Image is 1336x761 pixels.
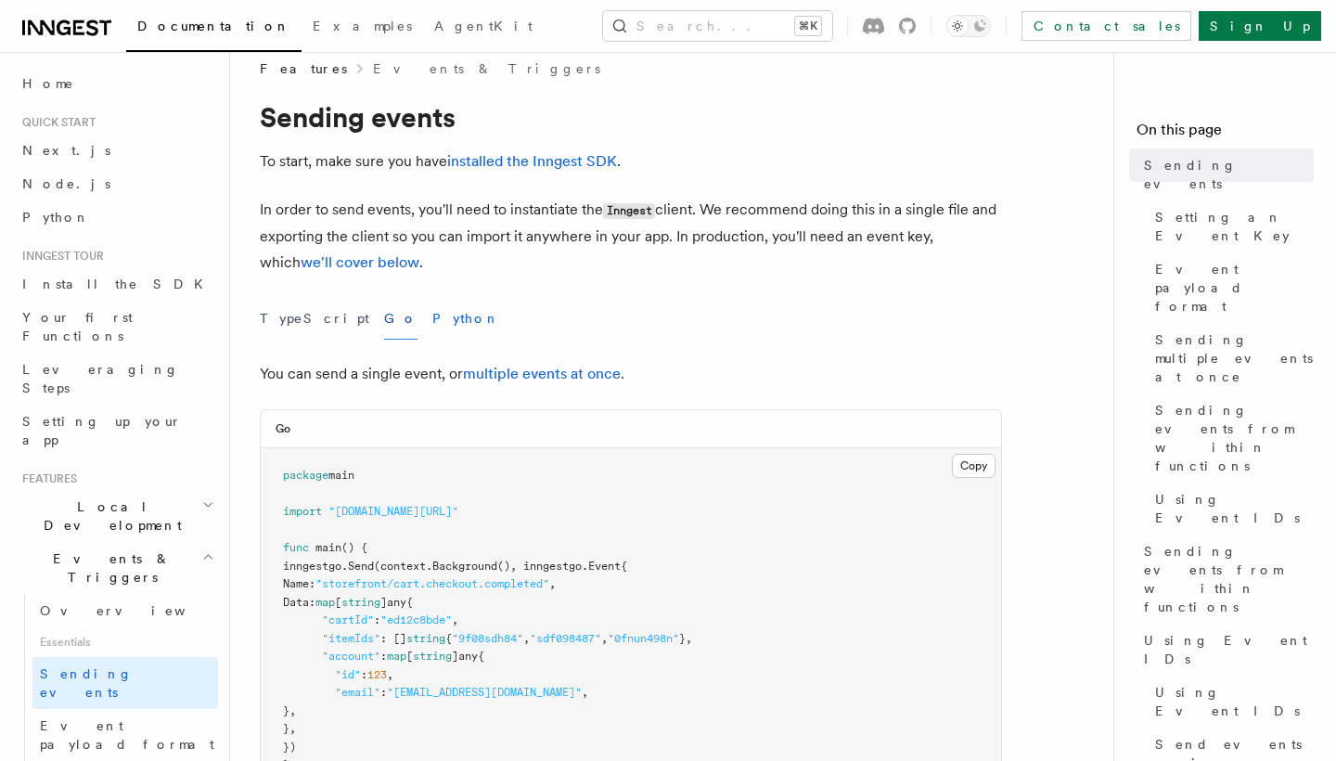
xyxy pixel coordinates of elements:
[15,353,218,405] a: Leveraging Steps
[530,632,601,645] span: "sdf098487"
[322,650,380,663] span: "account"
[452,613,458,626] span: ,
[283,704,296,717] span: },
[361,668,367,681] span: :
[549,577,556,590] span: ,
[322,632,380,645] span: "itemIds"
[283,741,296,754] span: })
[313,19,412,33] span: Examples
[1144,631,1314,668] span: Using Event IDs
[22,310,133,343] span: Your first Functions
[283,722,296,735] span: },
[15,134,218,167] a: Next.js
[1148,200,1314,252] a: Setting an Event Key
[315,596,335,609] span: map
[1137,148,1314,200] a: Sending events
[1148,323,1314,393] a: Sending multiple events at once
[452,632,523,645] span: "9f08sdh84"
[452,650,484,663] span: ]any{
[432,560,497,573] span: Background
[603,203,655,219] code: Inngest
[22,143,110,158] span: Next.js
[1137,119,1314,148] h4: On this page
[15,497,202,535] span: Local Development
[32,627,218,657] span: Essentials
[406,650,413,663] span: [
[32,594,218,627] a: Overview
[1155,330,1314,386] span: Sending multiple events at once
[1137,535,1314,624] a: Sending events from within functions
[1021,11,1191,41] a: Contact sales
[582,686,588,699] span: ,
[40,718,214,752] span: Event payload format
[1148,483,1314,535] a: Using Event IDs
[276,421,290,436] h3: Go
[1148,676,1314,728] a: Using Event IDs
[15,549,202,587] span: Events & Triggers
[523,632,530,645] span: ,
[260,197,1002,276] p: In order to send events, you'll need to instantiate the client. We recommend doing this in a sing...
[497,560,627,573] span: (), inngestgo.Event{
[22,74,74,93] span: Home
[952,454,996,478] button: Copy
[341,541,367,554] span: () {
[32,709,218,761] a: Event payload format
[384,298,417,340] button: Go
[1155,401,1314,475] span: Sending events from within functions
[1148,393,1314,483] a: Sending events from within functions
[40,603,231,618] span: Overview
[283,577,315,590] span: Name:
[1155,208,1314,245] span: Setting an Event Key
[328,505,458,518] span: "[DOMAIN_NAME][URL]"
[15,490,218,542] button: Local Development
[380,596,413,609] span: ]any{
[22,414,182,447] span: Setting up your app
[15,267,218,301] a: Install the SDK
[373,59,600,78] a: Events & Triggers
[15,115,96,130] span: Quick start
[283,541,309,554] span: func
[301,253,419,271] a: we'll cover below
[15,405,218,457] a: Setting up your app
[1199,11,1321,41] a: Sign Up
[15,301,218,353] a: Your first Functions
[601,632,608,645] span: ,
[328,469,354,482] span: main
[315,577,549,590] span: "storefront/cart.checkout.completed"
[380,632,406,645] span: : []
[322,613,374,626] span: "cartId"
[15,542,218,594] button: Events & Triggers
[795,17,821,35] kbd: ⌘K
[260,298,369,340] button: TypeScript
[283,560,348,573] span: inngestgo.
[1155,490,1314,527] span: Using Event IDs
[434,19,533,33] span: AgentKit
[374,613,380,626] span: :
[126,6,302,52] a: Documentation
[387,668,393,681] span: ,
[445,632,452,645] span: {
[302,6,423,50] a: Examples
[40,666,133,700] span: Sending events
[335,686,380,699] span: "email"
[367,668,387,681] span: 123
[283,505,322,518] span: import
[1144,156,1314,193] span: Sending events
[1137,624,1314,676] a: Using Event IDs
[1155,683,1314,720] span: Using Event IDs
[283,469,328,482] span: package
[946,15,991,37] button: Toggle dark mode
[15,167,218,200] a: Node.js
[1144,542,1314,616] span: Sending events from within functions
[447,152,617,170] a: installed the Inngest SDK
[1155,260,1314,316] span: Event payload format
[374,560,432,573] span: (context.
[432,298,500,340] button: Python
[679,632,692,645] span: },
[15,471,77,486] span: Features
[608,632,679,645] span: "0fnun498n"
[15,200,218,234] a: Python
[15,249,104,264] span: Inngest tour
[260,361,1002,387] p: You can send a single event, or .
[32,657,218,709] a: Sending events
